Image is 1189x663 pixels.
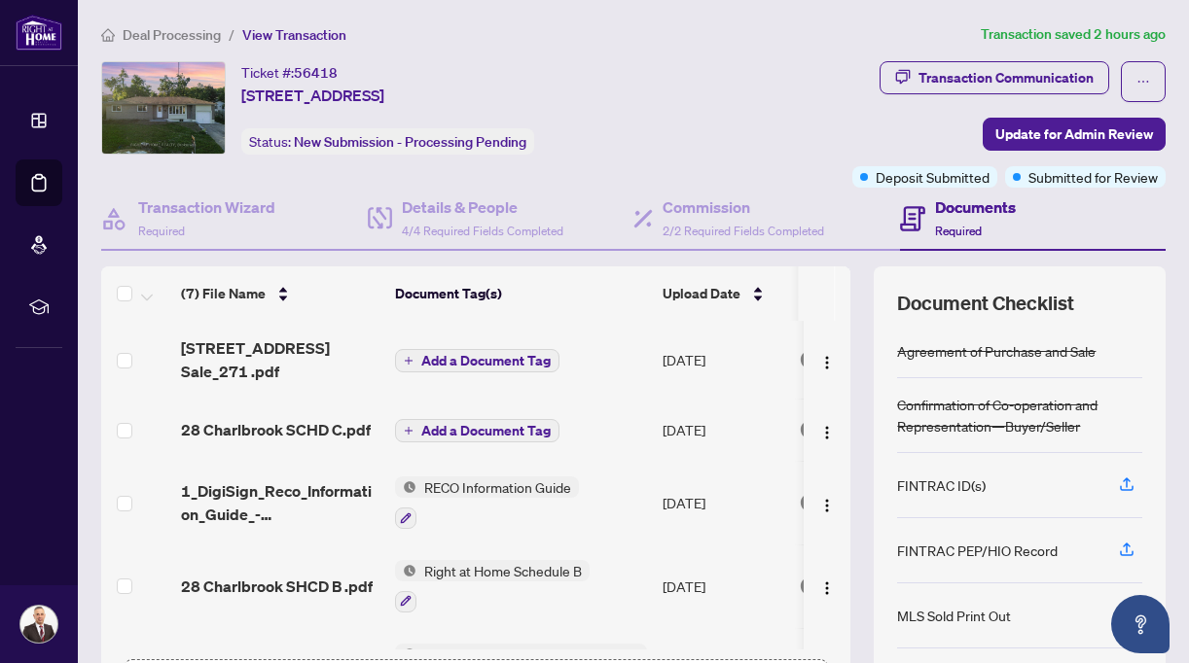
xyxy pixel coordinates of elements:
div: Transaction Communication [919,62,1094,93]
h4: Details & People [402,195,563,219]
button: Update for Admin Review [983,118,1166,151]
span: Required [138,224,185,238]
div: FINTRAC PEP/HIO Record [897,540,1058,561]
div: Confirmation of Co-operation and Representation—Buyer/Seller [897,394,1142,436]
span: 28 Charlbrook SCHD C.pdf [181,418,371,441]
button: Logo [811,344,843,375]
img: Status Icon [395,476,416,498]
span: Deal Processing [123,26,221,44]
span: ellipsis [1136,75,1150,88]
button: Open asap [1111,595,1170,653]
img: Document Status [799,349,820,370]
button: Logo [811,414,843,445]
span: plus [404,426,414,436]
td: [DATE] [655,544,791,628]
h4: Documents [935,195,1016,219]
span: plus [404,356,414,366]
span: 56418 [294,64,338,82]
img: Logo [819,355,835,370]
img: Logo [819,580,835,596]
img: Logo [819,498,835,513]
button: Add a Document Tag [395,349,559,372]
span: Required [935,224,982,238]
button: Add a Document Tag [395,418,559,443]
span: RECO Information Guide [416,476,579,498]
th: Upload Date [655,266,791,321]
img: Document Status [799,576,820,597]
span: 1_DigiSign_Reco_Information_Guide_-_RECO_Forms.pdf [181,479,379,526]
th: Document Tag(s) [387,266,655,321]
button: Add a Document Tag [395,348,559,373]
div: Agreement of Purchase and Sale [897,340,1096,362]
span: Right at Home Schedule B [416,560,590,581]
th: (7) File Name [173,266,387,321]
img: Status Icon [395,560,416,581]
button: Logo [811,571,843,602]
div: Status: [241,128,534,155]
span: Document Checklist [897,290,1074,317]
span: Update for Admin Review [995,119,1153,150]
div: Ticket #: [241,61,338,84]
span: home [101,28,115,42]
button: Status IconRECO Information Guide [395,476,579,529]
button: Transaction Communication [880,61,1109,94]
img: Profile Icon [20,606,57,643]
img: Document Status [799,492,820,513]
button: Add a Document Tag [395,419,559,442]
span: 28 Charlbrook SHCD B .pdf [181,575,373,598]
button: Logo [811,487,843,518]
span: View Transaction [242,26,346,44]
span: Add a Document Tag [421,424,551,437]
span: [STREET_ADDRESS] [241,84,384,107]
span: Deposit Submitted [876,166,990,188]
span: Upload Date [663,283,740,304]
img: IMG-S12375591_1.jpg [102,62,225,154]
td: [DATE] [655,321,791,399]
img: Document Status [799,419,820,440]
span: New Submission - Processing Pending [294,133,526,151]
li: / [229,23,234,46]
span: 4/4 Required Fields Completed [402,224,563,238]
h4: Commission [663,195,824,219]
span: Submitted for Review [1028,166,1158,188]
td: [DATE] [655,461,791,544]
img: logo [16,15,62,51]
h4: Transaction Wizard [138,195,275,219]
span: (7) File Name [181,283,266,304]
span: [STREET_ADDRESS] Sale_271 .pdf [181,336,379,383]
span: Add a Document Tag [421,354,551,367]
div: MLS Sold Print Out [897,605,1011,626]
th: Status [791,266,956,321]
button: Status IconRight at Home Schedule B [395,560,590,612]
img: Logo [819,425,835,440]
span: 2/2 Required Fields Completed [663,224,824,238]
td: [DATE] [655,399,791,461]
article: Transaction saved 2 hours ago [981,23,1166,46]
div: FINTRAC ID(s) [897,474,986,496]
